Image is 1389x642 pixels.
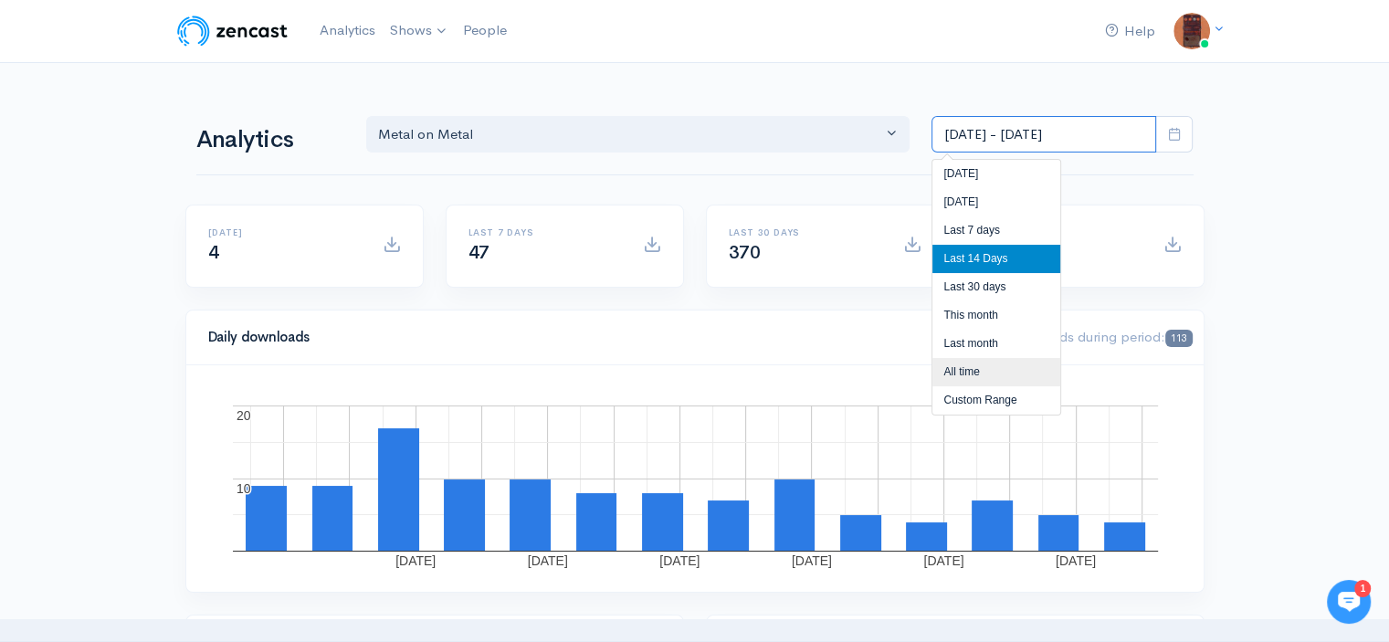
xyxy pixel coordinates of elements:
h6: Last 30 days [729,227,881,237]
span: New conversation [118,253,219,268]
span: 47 [468,241,489,264]
text: [DATE] [923,553,963,568]
h6: All time [989,227,1142,237]
span: 113 [1165,330,1192,347]
li: Custom Range [932,386,1060,415]
h1: Hi 👋 [27,89,338,118]
li: Last 7 days [932,216,1060,245]
text: [DATE] [395,553,436,568]
h6: [DATE] [208,227,361,237]
a: Shows [383,11,456,51]
li: All time [932,358,1060,386]
h1: Analytics [196,127,344,153]
h6: Last 7 days [468,227,621,237]
a: Analytics [312,11,383,50]
text: [DATE] [1055,553,1095,568]
span: Downloads during period: [1003,328,1192,345]
p: Find an answer quickly [25,313,341,335]
a: People [456,11,514,50]
text: 10 [237,481,251,496]
button: Metal on Metal [366,116,910,153]
img: ZenCast Logo [174,13,290,49]
li: Last 14 Days [932,245,1060,273]
iframe: gist-messenger-bubble-iframe [1327,580,1371,624]
button: New conversation [28,242,337,279]
text: 20 [237,408,251,423]
span: 4 [208,241,219,264]
text: [DATE] [791,553,831,568]
text: [DATE] [527,553,567,568]
li: Last month [932,330,1060,358]
span: 370 [729,241,761,264]
li: This month [932,301,1060,330]
div: Metal on Metal [378,124,882,145]
img: ... [1173,13,1210,49]
input: analytics date range selector [931,116,1156,153]
h2: Just let us know if you need anything and we'll be happy to help! 🙂 [27,121,338,209]
h4: Daily downloads [208,330,982,345]
input: Search articles [53,343,326,380]
li: [DATE] [932,188,1060,216]
svg: A chart. [208,387,1182,570]
li: Last 30 days [932,273,1060,301]
a: Help [1098,12,1163,51]
text: [DATE] [659,553,700,568]
li: [DATE] [932,160,1060,188]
